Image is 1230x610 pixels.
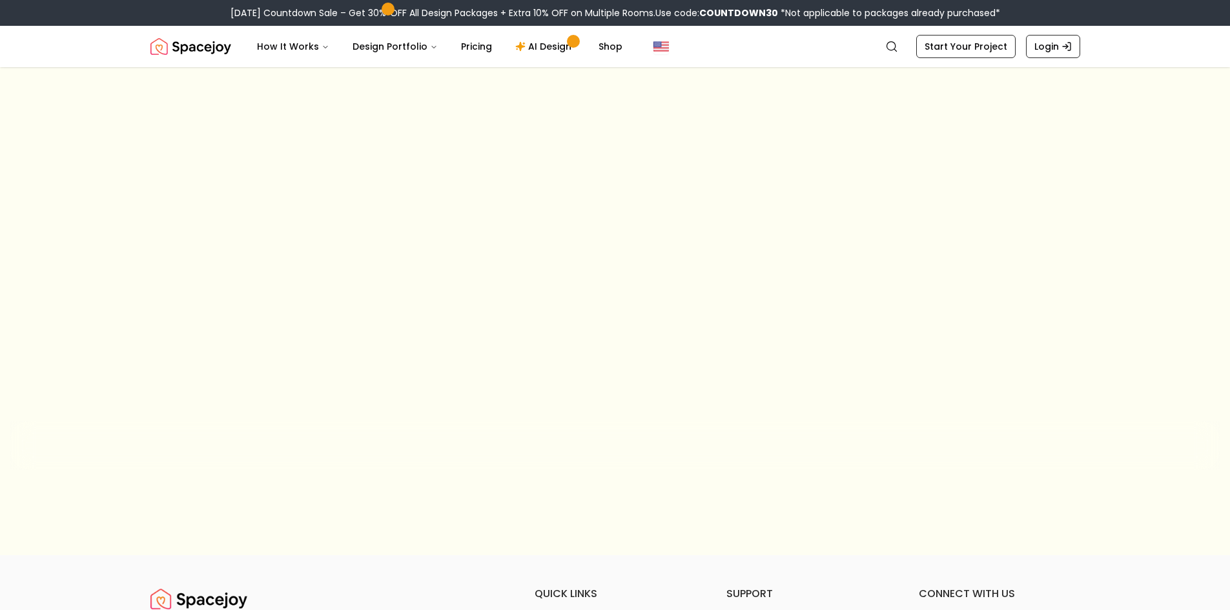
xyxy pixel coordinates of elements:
[919,586,1080,602] h6: connect with us
[247,34,633,59] nav: Main
[150,34,231,59] a: Spacejoy
[1026,35,1080,58] a: Login
[150,34,231,59] img: Spacejoy Logo
[588,34,633,59] a: Shop
[778,6,1000,19] span: *Not applicable to packages already purchased*
[505,34,586,59] a: AI Design
[699,6,778,19] b: COUNTDOWN30
[655,6,778,19] span: Use code:
[342,34,448,59] button: Design Portfolio
[916,35,1016,58] a: Start Your Project
[451,34,502,59] a: Pricing
[247,34,340,59] button: How It Works
[726,586,888,602] h6: support
[150,26,1080,67] nav: Global
[653,39,669,54] img: United States
[535,586,696,602] h6: quick links
[231,6,1000,19] div: [DATE] Countdown Sale – Get 30% OFF All Design Packages + Extra 10% OFF on Multiple Rooms.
